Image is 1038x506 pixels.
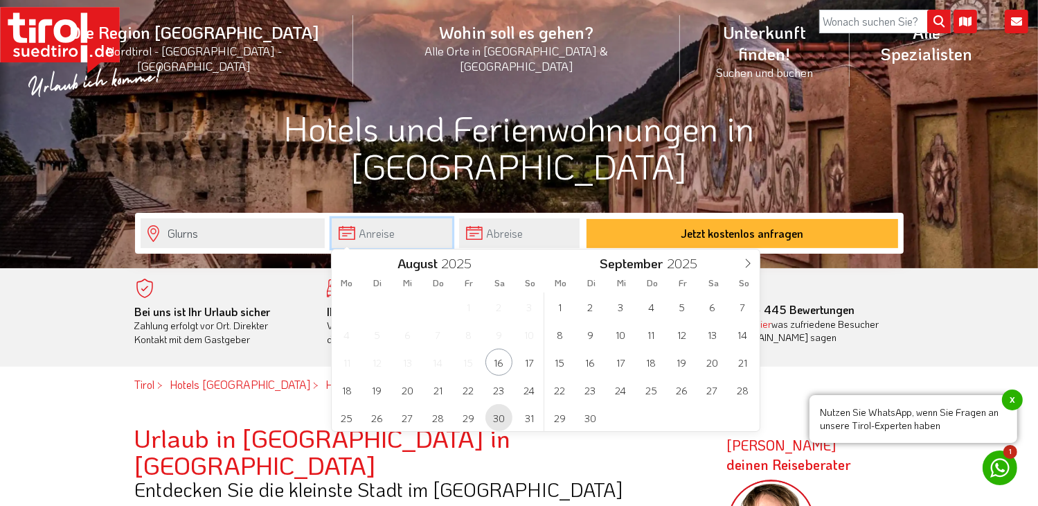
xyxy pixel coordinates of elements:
[1003,445,1017,459] span: 1
[455,349,482,376] span: August 15, 2025
[546,349,573,376] span: September 15, 2025
[394,376,421,403] span: August 20, 2025
[577,376,604,403] span: September 23, 2025
[729,376,756,403] span: September 28, 2025
[516,293,543,320] span: August 3, 2025
[35,6,353,89] a: Die Region [GEOGRAPHIC_DATA]Nordtirol - [GEOGRAPHIC_DATA] - [GEOGRAPHIC_DATA]
[327,304,471,319] b: Ihr Traumurlaub beginnt hier!
[485,376,512,403] span: August 23, 2025
[364,321,391,348] span: August 5, 2025
[850,6,1003,80] a: Alle Spezialisten
[668,376,695,403] span: September 26, 2025
[516,404,543,431] span: August 31, 2025
[698,279,728,288] span: Sa
[424,321,451,348] span: August 7, 2025
[546,376,573,403] span: September 22, 2025
[711,317,883,344] div: was zufriedene Besucher über [DOMAIN_NAME] sagen
[394,321,421,348] span: August 6, 2025
[546,404,573,431] span: September 29, 2025
[51,43,337,73] small: Nordtirol - [GEOGRAPHIC_DATA] - [GEOGRAPHIC_DATA]
[577,321,604,348] span: September 9, 2025
[514,279,545,288] span: So
[607,376,634,403] span: September 24, 2025
[699,321,726,348] span: September 13, 2025
[954,10,977,33] i: Karte öffnen
[135,479,706,500] h3: Entdecken Sie die kleinste Stadt im [GEOGRAPHIC_DATA]
[663,254,708,272] input: Year
[697,64,833,80] small: Suchen und buchen
[638,376,665,403] span: September 25, 2025
[1002,390,1023,410] span: x
[423,279,454,288] span: Do
[135,424,706,479] h2: Urlaub in [GEOGRAPHIC_DATA] in [GEOGRAPHIC_DATA]
[332,218,452,248] input: Anreise
[728,279,759,288] span: So
[668,279,698,288] span: Fr
[729,349,756,376] span: September 21, 2025
[699,293,726,320] span: September 6, 2025
[577,404,604,431] span: September 30, 2025
[424,349,451,376] span: August 14, 2025
[353,6,679,89] a: Wohin soll es gehen?Alle Orte in [GEOGRAPHIC_DATA] & [GEOGRAPHIC_DATA]
[455,404,482,431] span: August 29, 2025
[983,451,1017,485] a: 1 Nutzen Sie WhatsApp, wenn Sie Fragen an unsere Tirol-Experten habenx
[455,321,482,348] span: August 8, 2025
[397,257,438,270] span: August
[485,321,512,348] span: August 9, 2025
[424,376,451,403] span: August 21, 2025
[455,293,482,320] span: August 1, 2025
[135,377,155,392] a: Tirol
[668,321,695,348] span: September 12, 2025
[809,395,1017,443] span: Nutzen Sie WhatsApp, wenn Sie Fragen an unsere Tirol-Experten haben
[333,321,360,348] span: August 4, 2025
[332,279,362,288] span: Mo
[135,109,904,185] h1: Hotels und Ferienwohnungen in [GEOGRAPHIC_DATA]
[546,321,573,348] span: September 8, 2025
[587,219,898,248] button: Jetzt kostenlos anfragen
[607,279,637,288] span: Mi
[135,304,271,319] b: Bei uns ist Ihr Urlaub sicher
[638,349,665,376] span: September 18, 2025
[326,377,467,392] a: Hotels [GEOGRAPHIC_DATA]
[484,279,514,288] span: Sa
[333,404,360,431] span: August 25, 2025
[327,305,499,347] div: Von der Buchung bis zum Aufenthalt, der gesamte Ablauf ist unkompliziert
[638,293,665,320] span: September 4, 2025
[370,43,663,73] small: Alle Orte in [GEOGRAPHIC_DATA] & [GEOGRAPHIC_DATA]
[638,321,665,348] span: September 11, 2025
[170,377,311,392] a: Hotels [GEOGRAPHIC_DATA]
[135,305,307,347] div: Zahlung erfolgt vor Ort. Direkter Kontakt mit dem Gastgeber
[576,279,607,288] span: Di
[577,349,604,376] span: September 16, 2025
[424,404,451,431] span: August 28, 2025
[577,293,604,320] span: September 2, 2025
[727,436,852,473] strong: [PERSON_NAME]
[454,279,484,288] span: Fr
[729,321,756,348] span: September 14, 2025
[393,279,423,288] span: Mi
[455,376,482,403] span: August 22, 2025
[394,349,421,376] span: August 13, 2025
[516,349,543,376] span: August 17, 2025
[600,257,663,270] span: September
[485,349,512,376] span: August 16, 2025
[680,6,850,95] a: Unterkunft finden!Suchen und buchen
[364,349,391,376] span: August 12, 2025
[459,218,580,248] input: Abreise
[485,293,512,320] span: August 2, 2025
[637,279,668,288] span: Do
[394,404,421,431] span: August 27, 2025
[607,349,634,376] span: September 17, 2025
[333,376,360,403] span: August 18, 2025
[668,349,695,376] span: September 19, 2025
[364,404,391,431] span: August 26, 2025
[438,254,483,272] input: Year
[1005,10,1028,33] i: Kontakt
[699,376,726,403] span: September 27, 2025
[516,321,543,348] span: August 10, 2025
[546,293,573,320] span: September 1, 2025
[727,455,852,473] span: deinen Reiseberater
[364,376,391,403] span: August 19, 2025
[668,293,695,320] span: September 5, 2025
[141,218,325,248] input: Wo soll's hingehen?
